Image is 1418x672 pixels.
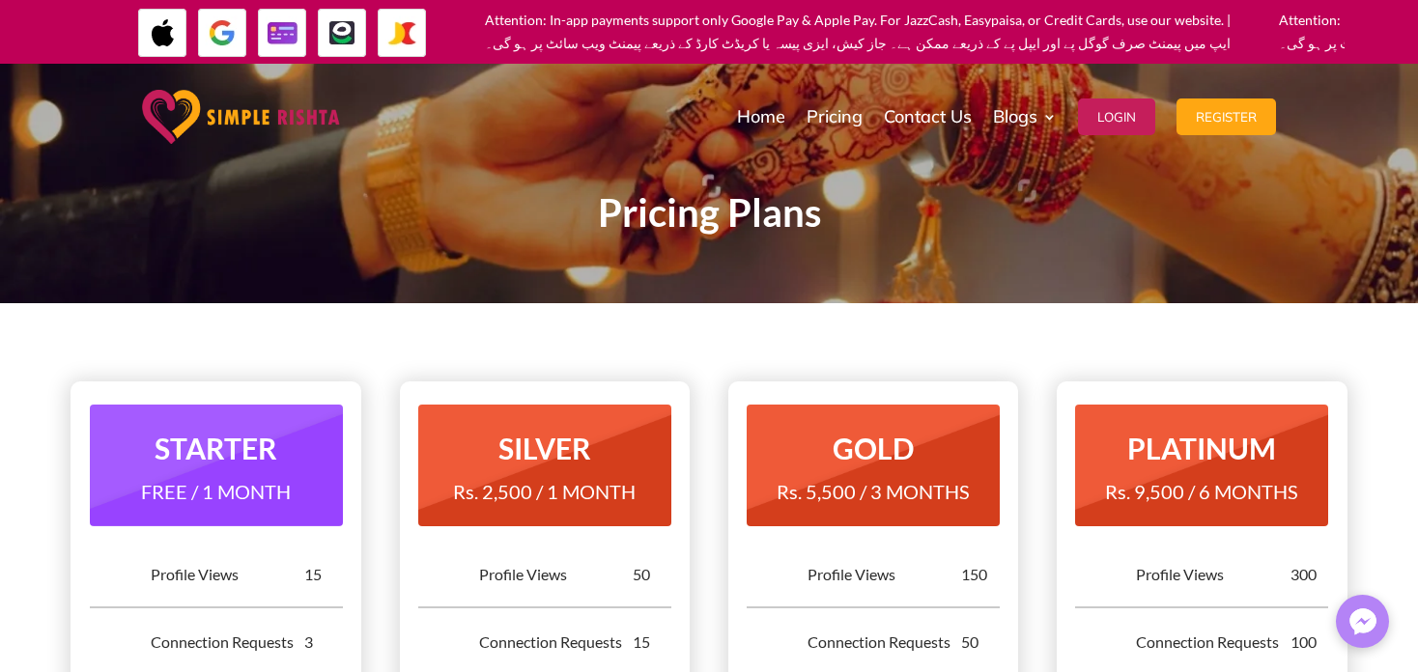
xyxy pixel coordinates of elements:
p: Pricing Plans [187,202,1231,225]
span: ایپ میں پیمنٹ صرف گوگل پے اور ایپل پے کے ذریعے ممکن ہے۔ [890,35,1231,51]
div: Profile Views [151,564,304,585]
span: جاز کیش، ایزی پیسہ یا کریڈٹ کارڈ کے ذریعے پیمنٹ ویب سائٹ پر ہو گی۔ [485,35,887,51]
strong: STARTER [155,431,277,465]
span: Rs. 5,500 / 3 MONTHS [777,480,970,503]
div: Connection Requests [151,631,304,653]
a: Home [737,69,785,165]
div: Profile Views [808,564,961,585]
span: FREE / 1 MONTH [141,480,291,503]
a: Pricing [807,69,863,165]
strong: SILVER [498,431,591,465]
span: Rs. 9,500 / 6 MONTHS [1105,480,1298,503]
strong: PLATINUM [1127,431,1276,465]
a: Contact Us [884,69,972,165]
div: Connection Requests [1136,631,1290,653]
span: Rs. 2,500 / 1 MONTH [453,480,636,503]
a: Attention: In-app payments support only Google Pay & Apple Pay. For JazzCash, Easypaisa, or Credi... [485,12,1231,55]
button: Login [1078,98,1155,135]
div: Connection Requests [808,631,961,653]
div: Profile Views [1136,564,1290,585]
a: Login [1078,69,1155,165]
div: Connection Requests [479,631,633,653]
a: Blogs [993,69,1057,165]
a: Register [1177,69,1276,165]
button: Register [1177,98,1276,135]
img: Messenger [1344,602,1382,641]
strong: GOLD [833,431,914,465]
div: Profile Views [479,564,633,585]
